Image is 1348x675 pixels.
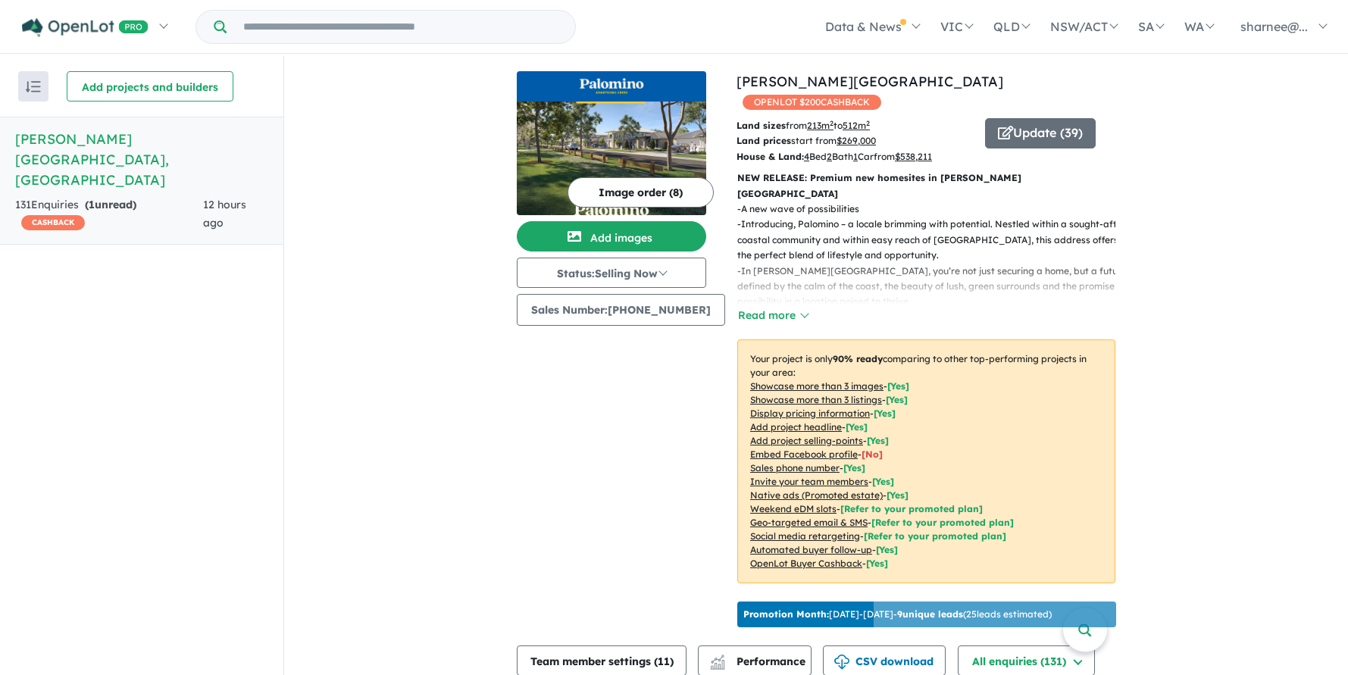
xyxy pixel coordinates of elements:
p: Your project is only comparing to other top-performing projects in your area: - - - - - - - - - -... [737,339,1115,583]
p: - In [PERSON_NAME][GEOGRAPHIC_DATA], you’re not just securing a home, but a future defined by the... [737,264,1128,310]
button: Sales Number:[PHONE_NUMBER] [517,294,725,326]
span: [ Yes ] [846,421,868,433]
span: 1 [89,198,95,211]
u: $ 538,211 [895,151,932,162]
span: Performance [712,655,805,668]
u: Sales phone number [750,462,840,473]
u: 2 [827,151,832,162]
span: [ Yes ] [887,380,909,392]
sup: 2 [830,119,834,127]
span: [ Yes ] [843,462,865,473]
p: Bed Bath Car from [737,149,974,164]
span: [Yes] [887,489,909,501]
span: [ Yes ] [867,435,889,446]
u: 512 m [843,120,870,131]
b: House & Land: [737,151,804,162]
a: Palomino - Armstrong Creek LogoPalomino - Armstrong Creek [517,71,706,215]
button: Status:Selling Now [517,258,706,288]
p: - A new wave of possibilities [737,202,1128,217]
p: [DATE] - [DATE] - ( 25 leads estimated) [743,608,1052,621]
u: $ 269,000 [837,135,876,146]
u: Automated buyer follow-up [750,544,872,555]
span: OPENLOT $ 200 CASHBACK [743,95,881,110]
img: Palomino - Armstrong Creek Logo [523,77,700,95]
span: to [834,120,870,131]
span: [ Yes ] [874,408,896,419]
u: OpenLot Buyer Cashback [750,558,862,569]
u: Invite your team members [750,476,868,487]
u: Social media retargeting [750,530,860,542]
img: Palomino - Armstrong Creek [517,102,706,215]
span: [ Yes ] [872,476,894,487]
strong: ( unread) [85,198,136,211]
img: line-chart.svg [711,655,724,663]
img: bar-chart.svg [710,660,725,670]
img: download icon [834,655,849,670]
p: from [737,118,974,133]
button: Add images [517,221,706,252]
span: 11 [658,655,670,668]
span: sharnee@... [1240,19,1308,34]
img: Openlot PRO Logo White [22,18,149,37]
b: Land sizes [737,120,786,131]
b: 9 unique leads [897,608,963,620]
button: Image order (8) [568,177,714,208]
input: Try estate name, suburb, builder or developer [230,11,572,43]
button: Update (39) [985,118,1096,148]
b: 90 % ready [833,353,883,364]
img: sort.svg [26,81,41,92]
b: Land prices [737,135,791,146]
a: [PERSON_NAME][GEOGRAPHIC_DATA] [737,73,1003,90]
button: Add projects and builders [67,71,233,102]
span: [Yes] [866,558,888,569]
p: NEW RELEASE: Premium new homesites in [PERSON_NAME][GEOGRAPHIC_DATA] [737,170,1115,202]
span: [Refer to your promoted plan] [864,530,1006,542]
span: 12 hours ago [203,198,246,230]
u: Geo-targeted email & SMS [750,517,868,528]
u: Add project selling-points [750,435,863,446]
u: Showcase more than 3 images [750,380,884,392]
sup: 2 [866,119,870,127]
u: 4 [804,151,809,162]
button: Read more [737,307,808,324]
p: start from [737,133,974,148]
u: Embed Facebook profile [750,448,858,460]
span: [Refer to your promoted plan] [871,517,1014,528]
h5: [PERSON_NAME][GEOGRAPHIC_DATA] , [GEOGRAPHIC_DATA] [15,129,268,190]
u: Native ads (Promoted estate) [750,489,883,501]
u: 213 m [807,120,834,131]
b: Promotion Month: [743,608,829,620]
u: Display pricing information [750,408,870,419]
u: 1 [853,151,858,162]
u: Add project headline [750,421,842,433]
span: [ No ] [862,448,883,460]
u: Weekend eDM slots [750,503,837,514]
u: Showcase more than 3 listings [750,394,882,405]
span: CASHBACK [21,215,85,230]
div: 131 Enquir ies [15,196,203,233]
p: - Introducing, Palomino – a locale brimming with potential. Nestled within a sought-after coastal... [737,217,1128,263]
span: [Refer to your promoted plan] [840,503,983,514]
span: [Yes] [876,544,898,555]
span: [ Yes ] [886,394,908,405]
